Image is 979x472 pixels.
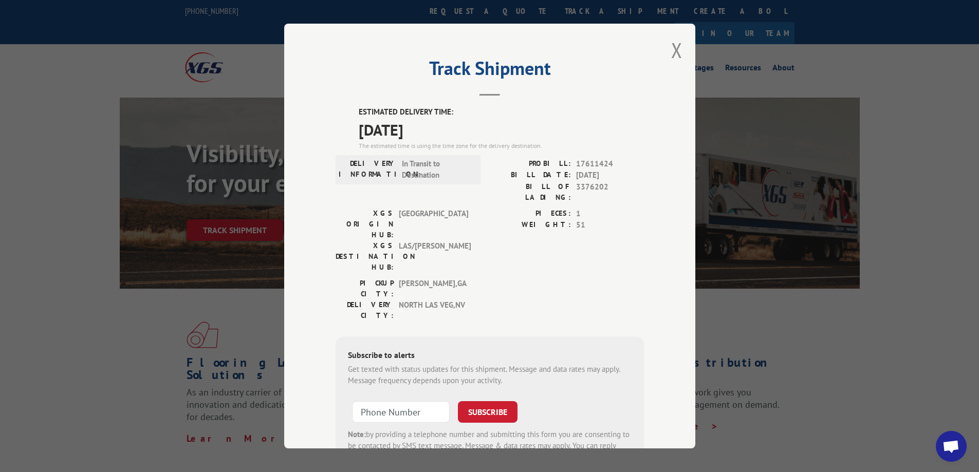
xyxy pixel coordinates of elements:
span: 51 [576,219,644,231]
span: [GEOGRAPHIC_DATA] [399,208,468,240]
div: The estimated time is using the time zone for the delivery destination. [359,141,644,150]
div: by providing a telephone number and submitting this form you are consenting to be contacted by SM... [348,429,632,464]
span: 3376202 [576,181,644,203]
label: PICKUP CITY: [336,278,394,299]
label: PIECES: [490,208,571,220]
label: ESTIMATED DELIVERY TIME: [359,106,644,118]
span: 17611424 [576,158,644,170]
button: SUBSCRIBE [458,401,518,423]
label: XGS DESTINATION HUB: [336,240,394,273]
label: XGS ORIGIN HUB: [336,208,394,240]
span: [DATE] [359,118,644,141]
div: Open chat [936,431,967,462]
span: 1 [576,208,644,220]
label: WEIGHT: [490,219,571,231]
h2: Track Shipment [336,61,644,81]
span: NORTH LAS VEG , NV [399,299,468,321]
label: BILL DATE: [490,169,571,181]
input: Phone Number [352,401,450,423]
label: DELIVERY INFORMATION: [339,158,397,181]
strong: Note: [348,429,366,439]
span: In Transit to Destination [402,158,471,181]
div: Get texted with status updates for this shipment. Message and data rates may apply. Message frequ... [348,364,632,387]
label: BILL OF LADING: [490,181,571,203]
div: Subscribe to alerts [348,349,632,364]
button: Close modal [671,36,682,64]
span: [PERSON_NAME] , GA [399,278,468,299]
label: DELIVERY CITY: [336,299,394,321]
span: [DATE] [576,169,644,181]
span: LAS/[PERSON_NAME] [399,240,468,273]
label: PROBILL: [490,158,571,170]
